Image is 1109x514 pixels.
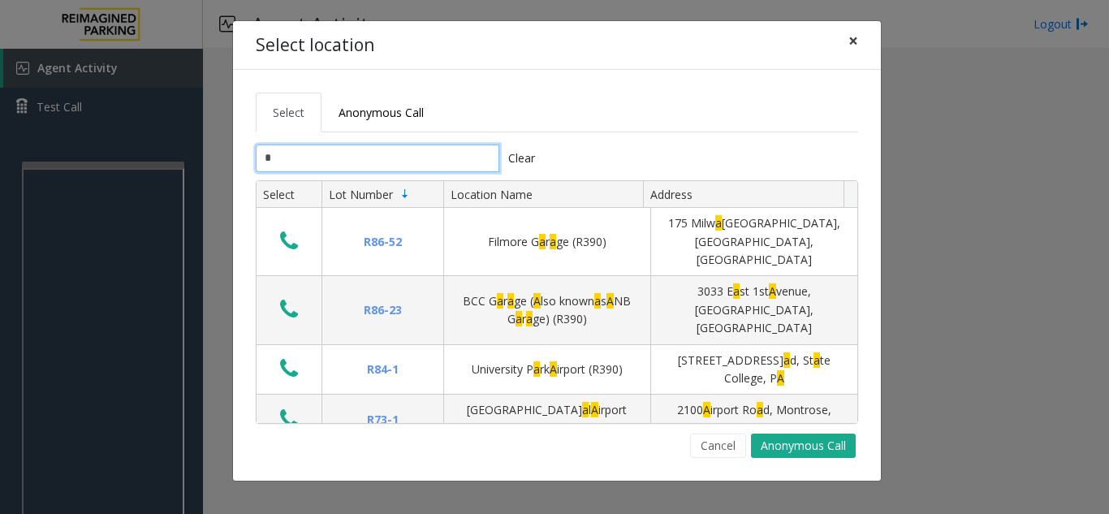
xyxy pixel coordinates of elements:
[733,283,740,299] span: a
[769,283,776,299] span: A
[650,187,693,202] span: Address
[594,293,601,309] span: a
[516,311,522,326] span: a
[526,311,533,326] span: a
[399,188,412,201] span: Sortable
[454,401,641,438] div: [GEOGRAPHIC_DATA] l irport (390)
[454,361,641,378] div: University P rk irport (R390)
[507,293,514,309] span: a
[454,292,641,329] div: BCC G r ge ( lso known s NB G r ge) (R390)
[783,352,790,368] span: a
[332,233,434,251] div: R86-52
[606,293,614,309] span: A
[550,361,557,377] span: A
[661,401,848,438] div: 2100 irport Ro d, Montrose, [GEOGRAPHIC_DATA]
[533,361,540,377] span: a
[339,105,424,120] span: Anonymous Call
[751,434,856,458] button: Anonymous Call
[257,181,857,423] div: Data table
[454,233,641,251] div: Filmore G r ge (R390)
[451,187,533,202] span: Location Name
[550,234,556,249] span: a
[703,402,710,417] span: A
[329,187,393,202] span: Lot Number
[777,370,784,386] span: A
[499,145,545,172] button: Clear
[715,215,722,231] span: a
[539,234,546,249] span: a
[332,411,434,429] div: R73-1
[497,293,503,309] span: a
[837,21,870,61] button: Close
[256,93,858,132] ul: Tabs
[591,402,598,417] span: A
[848,29,858,52] span: ×
[332,301,434,319] div: R86-23
[332,361,434,378] div: R84-1
[256,32,374,58] h4: Select location
[690,434,746,458] button: Cancel
[257,181,321,209] th: Select
[661,214,848,269] div: 175 Milw [GEOGRAPHIC_DATA], [GEOGRAPHIC_DATA], [GEOGRAPHIC_DATA]
[813,352,820,368] span: a
[661,283,848,337] div: 3033 E st 1st venue, [GEOGRAPHIC_DATA], [GEOGRAPHIC_DATA]
[273,105,304,120] span: Select
[757,402,763,417] span: a
[661,352,848,388] div: [STREET_ADDRESS] d, St te College, P
[582,402,589,417] span: a
[533,293,541,309] span: A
